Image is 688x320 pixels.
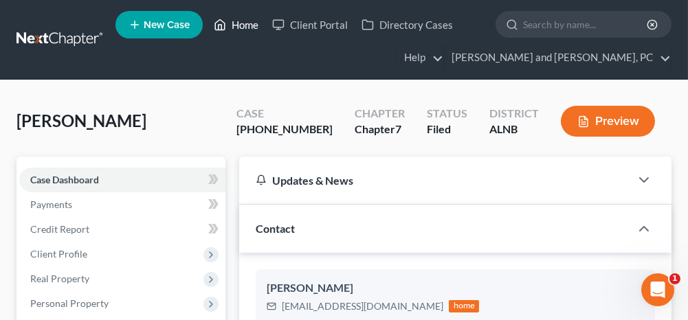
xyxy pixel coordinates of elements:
[397,45,443,70] a: Help
[19,168,225,192] a: Case Dashboard
[641,273,674,306] iframe: Intercom live chat
[449,300,479,312] div: home
[267,280,644,297] div: [PERSON_NAME]
[19,217,225,242] a: Credit Report
[355,12,460,37] a: Directory Cases
[445,45,671,70] a: [PERSON_NAME] and [PERSON_NAME], PC
[236,106,333,122] div: Case
[144,20,190,30] span: New Case
[30,273,89,284] span: Real Property
[256,173,614,187] div: Updates & News
[395,122,401,135] span: 7
[265,12,355,37] a: Client Portal
[256,222,295,235] span: Contact
[207,12,265,37] a: Home
[30,198,72,210] span: Payments
[30,248,87,260] span: Client Profile
[427,122,467,137] div: Filed
[16,111,146,130] span: [PERSON_NAME]
[236,122,333,137] div: [PHONE_NUMBER]
[30,174,99,185] span: Case Dashboard
[669,273,680,284] span: 1
[355,122,405,137] div: Chapter
[489,106,539,122] div: District
[282,299,443,313] div: [EMAIL_ADDRESS][DOMAIN_NAME]
[561,106,655,137] button: Preview
[489,122,539,137] div: ALNB
[30,297,109,309] span: Personal Property
[523,12,649,37] input: Search by name...
[19,192,225,217] a: Payments
[427,106,467,122] div: Status
[355,106,405,122] div: Chapter
[30,223,89,235] span: Credit Report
